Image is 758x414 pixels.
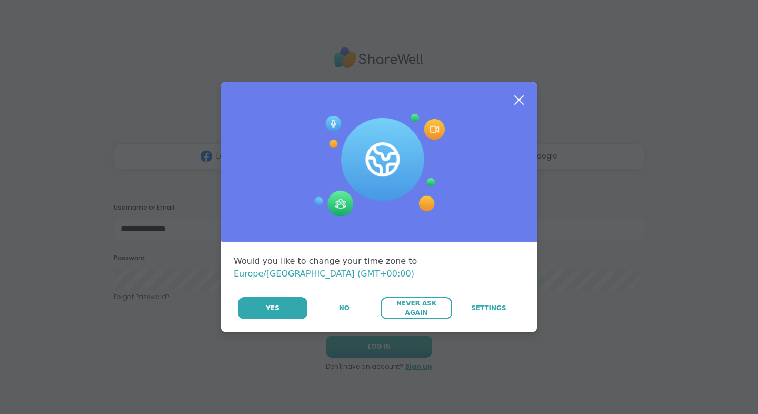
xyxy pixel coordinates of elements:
[386,299,446,318] span: Never Ask Again
[471,303,506,313] span: Settings
[313,114,445,217] img: Session Experience
[234,269,414,279] span: Europe/[GEOGRAPHIC_DATA] (GMT+00:00)
[234,255,524,280] div: Would you like to change your time zone to
[266,303,280,313] span: Yes
[453,297,524,319] a: Settings
[381,297,452,319] button: Never Ask Again
[339,303,350,313] span: No
[308,297,380,319] button: No
[238,297,307,319] button: Yes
